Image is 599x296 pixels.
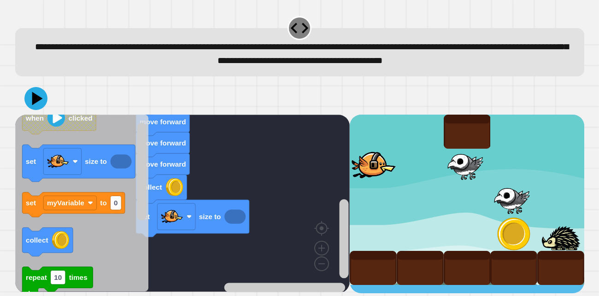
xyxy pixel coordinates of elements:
text: set [140,213,150,221]
text: 10 [54,274,62,282]
text: repeat [26,274,47,282]
text: set [26,199,36,207]
text: collect [140,183,162,191]
text: 0 [114,199,118,207]
text: times [69,274,87,282]
text: set [26,157,36,165]
text: size to [85,157,107,165]
text: when [25,114,44,122]
text: clicked [69,114,93,122]
text: to [100,199,107,207]
text: myVariable [47,199,85,207]
text: move forward [140,160,186,168]
text: collect [26,237,48,244]
text: move forward [140,118,186,126]
text: move forward [140,139,186,147]
div: Blockly Workspace [15,115,350,293]
text: size to [199,213,221,221]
